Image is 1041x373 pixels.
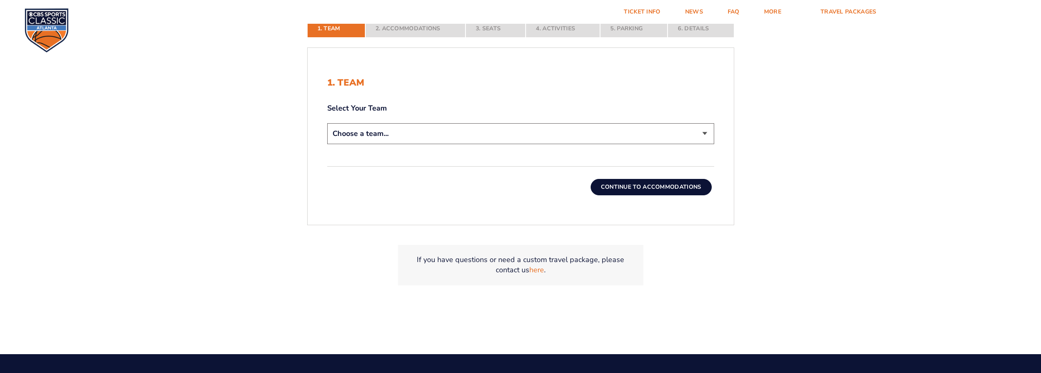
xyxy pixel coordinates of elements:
[408,255,634,275] p: If you have questions or need a custom travel package, please contact us .
[591,179,712,195] button: Continue To Accommodations
[25,8,69,52] img: CBS Sports Classic
[529,265,544,275] a: here
[327,103,714,113] label: Select Your Team
[327,77,714,88] h2: 1. Team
